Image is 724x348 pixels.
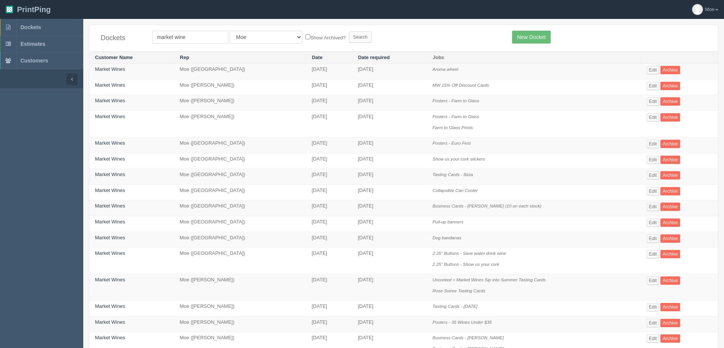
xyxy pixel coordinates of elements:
a: Market Wines [95,277,125,282]
a: Edit [647,319,659,327]
a: Archive [660,319,680,327]
a: Market Wines [95,319,125,325]
td: [DATE] [352,248,427,274]
a: Edit [647,303,659,311]
a: Date [312,55,322,60]
i: MW 15% Off Discount Cards [433,83,489,87]
a: Edit [647,82,659,90]
i: 2.25" Buttons - Show us your cork [433,262,499,267]
a: Archive [660,218,680,227]
a: Archive [660,66,680,74]
a: Edit [647,113,659,122]
a: Archive [660,187,680,195]
i: Farm to Glass Prints [433,125,473,130]
a: Edit [647,187,659,195]
input: Show Archived? [305,34,310,39]
td: [DATE] [352,216,427,232]
td: [DATE] [352,169,427,185]
td: [DATE] [306,274,352,301]
a: Edit [647,97,659,106]
a: Edit [647,66,659,74]
td: [DATE] [352,153,427,169]
td: [DATE] [352,301,427,317]
span: Dockets [20,24,41,30]
a: Edit [647,276,659,285]
a: Market Wines [95,156,125,162]
td: [DATE] [306,169,352,185]
a: Edit [647,203,659,211]
a: Archive [660,276,680,285]
i: Business Cards - [PERSON_NAME] [433,335,504,340]
i: Pull-up banners [433,219,464,224]
i: Posters - Farm to Glass [433,98,479,103]
i: Posters - Euro Fest [433,140,471,145]
td: Moe ([GEOGRAPHIC_DATA]) [174,153,306,169]
a: Edit [647,171,659,179]
i: Aroma wheel [433,67,458,72]
td: Moe ([GEOGRAPHIC_DATA]) [174,169,306,185]
i: Uncorked + Market Wines Sip into Summer Tasting Cards [433,277,546,282]
img: avatar_default-7531ab5dedf162e01f1e0bb0964e6a185e93c5c22dfe317fb01d7f8cd2b1632c.jpg [692,4,703,15]
td: [DATE] [306,153,352,169]
td: [DATE] [306,248,352,274]
a: Archive [660,140,680,148]
a: Archive [660,156,680,164]
td: [DATE] [352,79,427,95]
td: Moe ([PERSON_NAME]) [174,274,306,301]
a: Market Wines [95,187,125,193]
a: Market Wines [95,235,125,240]
a: Rep [180,55,189,60]
a: Market Wines [95,250,125,256]
td: [DATE] [306,64,352,80]
td: Moe ([GEOGRAPHIC_DATA]) [174,200,306,216]
a: Market Wines [95,114,125,119]
i: Tasting Cards - [DATE] [433,304,478,309]
td: [DATE] [352,184,427,200]
td: Moe ([GEOGRAPHIC_DATA]) [174,248,306,274]
a: Market Wines [95,303,125,309]
td: [DATE] [306,216,352,232]
td: [DATE] [352,137,427,153]
td: [DATE] [306,232,352,248]
label: Show Archived? [305,33,346,42]
a: Market Wines [95,82,125,88]
td: Moe ([PERSON_NAME]) [174,95,306,111]
a: New Docket [512,31,550,44]
td: Moe ([PERSON_NAME]) [174,111,306,137]
a: Edit [647,250,659,258]
td: [DATE] [352,274,427,301]
a: Market Wines [95,172,125,177]
td: Moe ([PERSON_NAME]) [174,316,306,332]
a: Edit [647,334,659,343]
input: Customer Name [152,31,228,44]
a: Edit [647,218,659,227]
h4: Dockets [101,34,141,42]
td: Moe ([GEOGRAPHIC_DATA]) [174,232,306,248]
th: Jobs [427,51,641,64]
td: [DATE] [352,232,427,248]
input: Search [349,31,372,43]
i: Business Cards - [PERSON_NAME] (10 on each stock) [433,203,542,208]
i: Tasting Cards - Ibiza [433,172,473,177]
span: Customers [20,58,48,64]
td: [DATE] [306,137,352,153]
td: [DATE] [306,111,352,137]
a: Market Wines [95,66,125,72]
i: 2.25" Buttons - Save water drink wine [433,251,506,256]
a: Edit [647,140,659,148]
td: [DATE] [352,64,427,80]
a: Market Wines [95,203,125,209]
a: Edit [647,156,659,164]
a: Archive [660,82,680,90]
td: Moe ([PERSON_NAME]) [174,301,306,317]
td: [DATE] [352,111,427,137]
td: Moe ([PERSON_NAME]) [174,79,306,95]
a: Archive [660,97,680,106]
td: Moe ([GEOGRAPHIC_DATA]) [174,216,306,232]
td: Moe ([GEOGRAPHIC_DATA]) [174,137,306,153]
a: Edit [647,234,659,243]
a: Market Wines [95,98,125,103]
a: Archive [660,203,680,211]
a: Archive [660,250,680,258]
a: Archive [660,303,680,311]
